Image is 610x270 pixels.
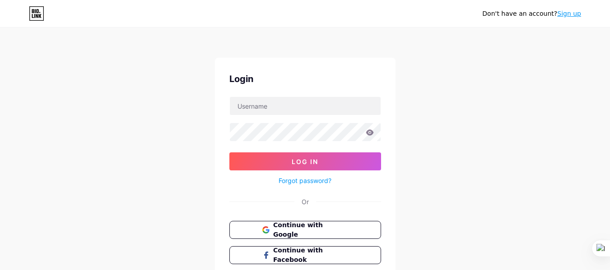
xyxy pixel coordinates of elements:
button: Log In [229,152,381,170]
a: Sign up [557,10,581,17]
input: Username [230,97,381,115]
div: Login [229,72,381,86]
button: Continue with Facebook [229,246,381,264]
div: Or [302,197,309,206]
button: Continue with Google [229,221,381,239]
span: Log In [292,158,318,165]
span: Continue with Google [273,220,348,239]
a: Forgot password? [279,176,331,185]
div: Don't have an account? [482,9,581,18]
span: Continue with Facebook [273,246,348,265]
